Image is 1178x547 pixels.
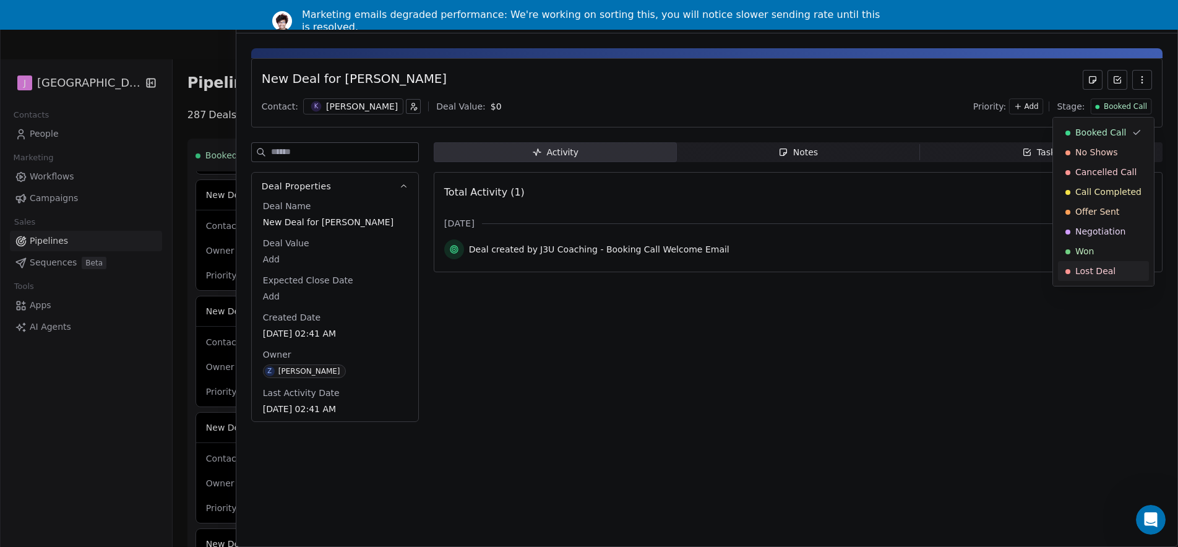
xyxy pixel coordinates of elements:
[1075,205,1119,218] span: Offer Sent
[302,9,886,33] div: Marketing emails degraded performance: We're working on sorting this, you will notice slower send...
[1136,505,1166,535] iframe: Intercom live chat
[1075,166,1137,178] span: Cancelled Call
[1058,123,1149,281] div: Suggestions
[272,11,292,31] img: Profile image for Ram
[1075,146,1118,158] span: No Shows
[1075,126,1126,139] span: Booked Call
[1075,225,1125,238] span: Negotiation
[1075,245,1094,257] span: Won
[1075,186,1141,198] span: Call Completed
[1075,265,1116,277] span: Lost Deal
